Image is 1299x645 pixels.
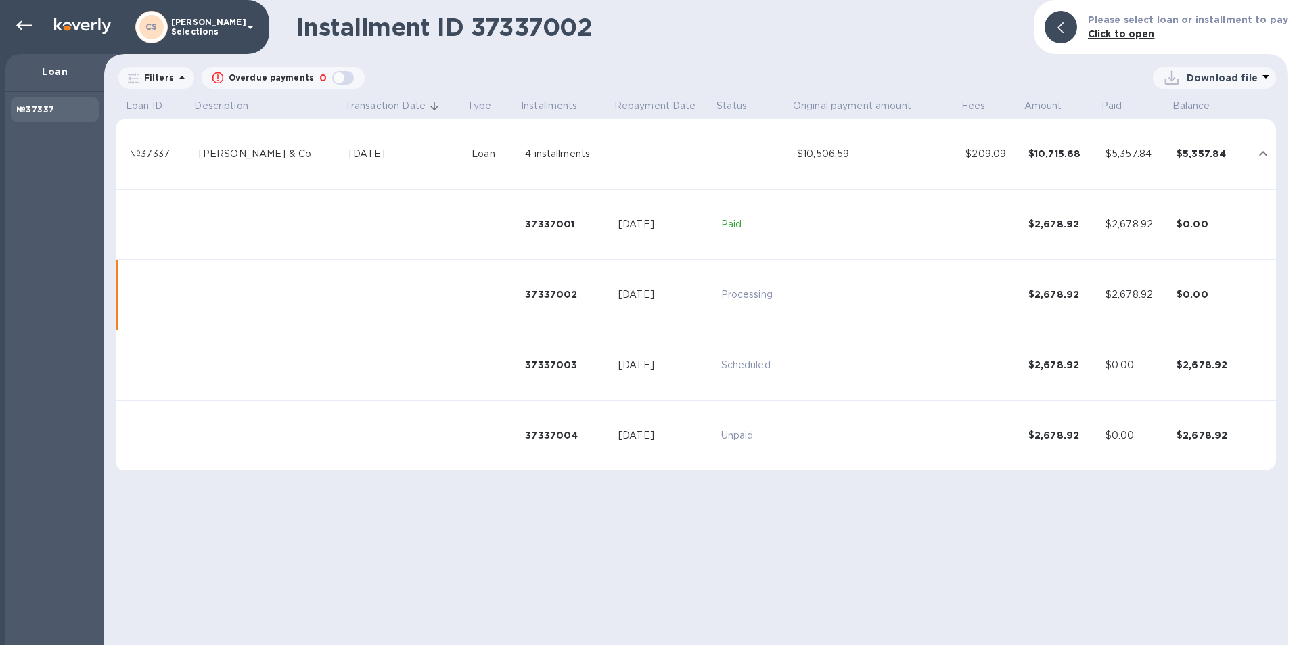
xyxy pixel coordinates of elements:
[1177,428,1241,442] div: $2,678.92
[614,99,696,113] p: Repayment Date
[1101,99,1140,113] span: Paid
[525,428,608,442] div: 37337004
[54,18,111,34] img: Logo
[349,147,461,161] div: [DATE]
[468,99,492,113] p: Type
[1028,428,1095,442] div: $2,678.92
[1177,358,1241,372] div: $2,678.92
[296,13,1023,41] h1: Installment ID 37337002
[16,65,93,79] p: Loan
[199,147,338,161] div: [PERSON_NAME] & Co
[194,99,248,113] p: Description
[1101,99,1122,113] p: Paid
[202,67,365,89] button: Overdue payments0
[1177,147,1241,160] div: $5,357.84
[1106,358,1166,372] div: $0.00
[793,99,911,113] p: Original payment amount
[965,147,1018,161] div: $209.09
[345,99,443,113] span: Transaction Date
[721,428,787,443] p: Unpaid
[345,99,426,113] p: Transaction Date
[472,147,514,161] div: Loan
[1024,99,1062,113] p: Amount
[1024,99,1080,113] span: Amount
[16,104,54,114] b: №37337
[793,99,929,113] span: Original payment amount
[229,72,314,84] p: Overdue payments
[1106,428,1166,443] div: $0.00
[1088,14,1288,25] b: Please select loan or installment to pay
[126,99,180,113] span: Loan ID
[468,99,509,113] span: Type
[525,358,608,372] div: 37337003
[1177,288,1241,301] div: $0.00
[1106,217,1166,231] div: $2,678.92
[1172,99,1228,113] span: Balance
[139,72,174,83] p: Filters
[521,99,578,113] p: Installments
[1028,217,1095,231] div: $2,678.92
[1177,217,1241,231] div: $0.00
[618,428,710,443] div: [DATE]
[525,217,608,231] div: 37337001
[1253,143,1273,164] button: expand row
[126,99,162,113] p: Loan ID
[721,358,787,372] p: Scheduled
[1187,71,1258,85] p: Download file
[721,288,787,302] p: Processing
[319,71,327,85] p: 0
[618,217,710,231] div: [DATE]
[194,99,265,113] span: Description
[721,217,787,231] p: Paid
[525,147,608,161] div: 4 installments
[961,99,1003,113] span: Fees
[1028,147,1095,160] div: $10,715.68
[618,288,710,302] div: [DATE]
[797,147,955,161] div: $10,506.59
[1172,99,1210,113] p: Balance
[618,358,710,372] div: [DATE]
[130,147,188,161] div: №37337
[145,22,158,32] b: CS
[1106,288,1166,302] div: $2,678.92
[1106,147,1166,161] div: $5,357.84
[1028,358,1095,372] div: $2,678.92
[521,99,595,113] span: Installments
[716,99,747,113] p: Status
[171,18,239,37] p: [PERSON_NAME] Selections
[1028,288,1095,301] div: $2,678.92
[961,99,986,113] p: Fees
[1088,28,1155,39] b: Click to open
[525,288,608,301] div: 37337002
